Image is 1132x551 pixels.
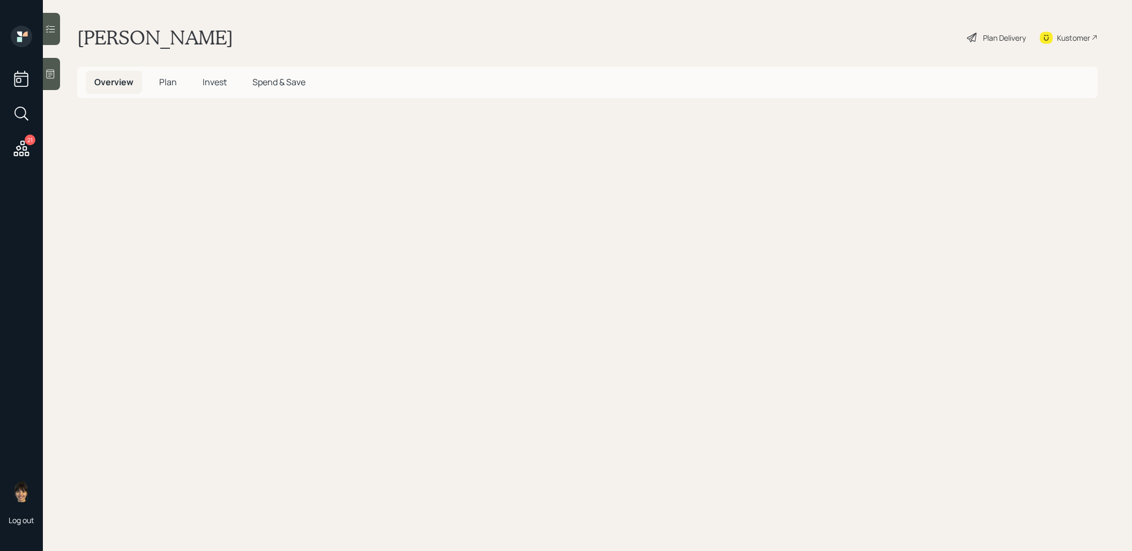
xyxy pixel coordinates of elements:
[1057,32,1090,43] div: Kustomer
[94,76,133,88] span: Overview
[9,515,34,525] div: Log out
[983,32,1026,43] div: Plan Delivery
[203,76,227,88] span: Invest
[25,135,35,145] div: 21
[252,76,306,88] span: Spend & Save
[77,26,233,49] h1: [PERSON_NAME]
[11,481,32,502] img: treva-nostdahl-headshot.png
[159,76,177,88] span: Plan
